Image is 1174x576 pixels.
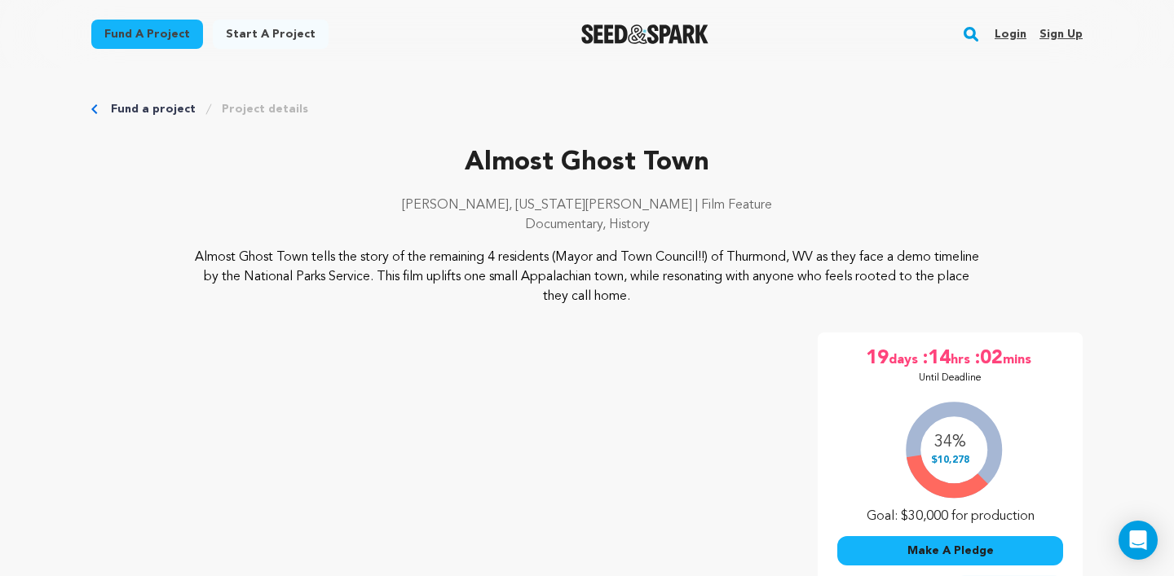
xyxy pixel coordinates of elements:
[91,101,1083,117] div: Breadcrumb
[91,20,203,49] a: Fund a project
[213,20,329,49] a: Start a project
[581,24,709,44] a: Seed&Spark Homepage
[919,372,982,385] p: Until Deadline
[973,345,1003,372] span: :02
[951,345,973,372] span: hrs
[191,248,984,306] p: Almost Ghost Town tells the story of the remaining 4 residents (Mayor and Town Council!!) of Thur...
[889,345,921,372] span: days
[1003,345,1035,372] span: mins
[91,215,1083,235] p: Documentary, History
[581,24,709,44] img: Seed&Spark Logo Dark Mode
[222,101,308,117] a: Project details
[837,536,1063,565] button: Make A Pledge
[1119,521,1158,560] div: Open Intercom Messenger
[91,196,1083,215] p: [PERSON_NAME], [US_STATE][PERSON_NAME] | Film Feature
[995,21,1026,47] a: Login
[91,143,1083,182] p: Almost Ghost Town
[866,345,889,372] span: 19
[1039,21,1083,47] a: Sign up
[111,101,196,117] a: Fund a project
[921,345,951,372] span: :14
